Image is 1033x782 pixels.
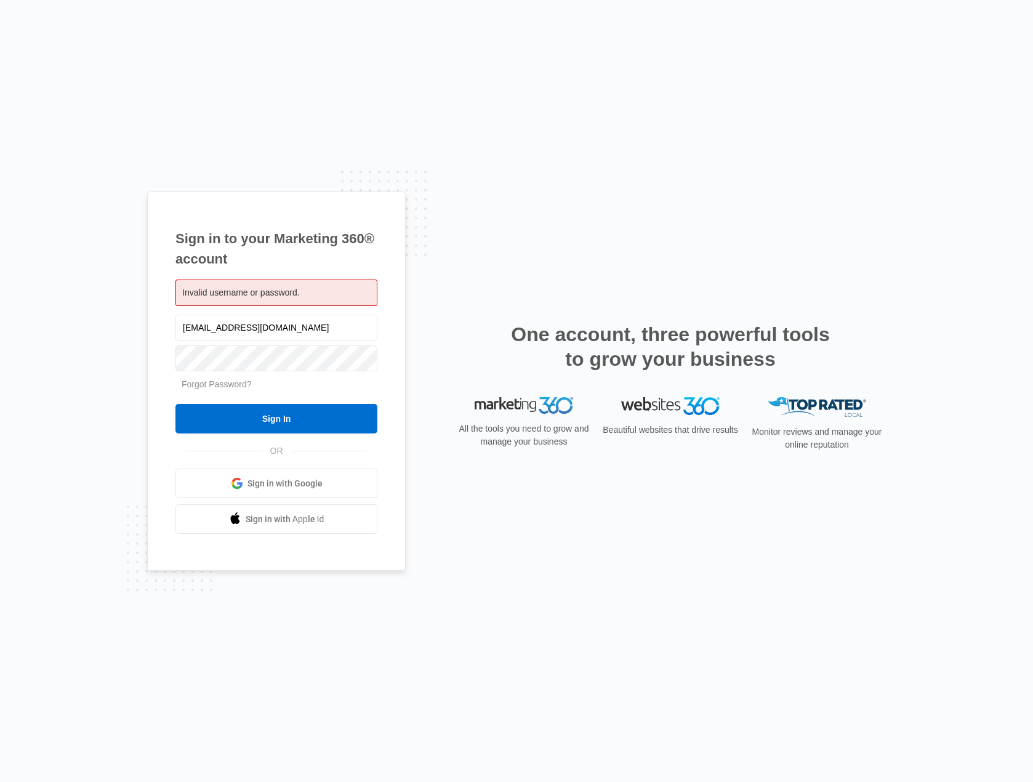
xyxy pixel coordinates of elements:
img: Top Rated Local [768,397,866,417]
img: Marketing 360 [475,397,573,414]
span: Sign in with Google [247,477,323,490]
a: Sign in with Apple Id [175,504,377,534]
img: Websites 360 [621,397,720,415]
input: Sign In [175,404,377,433]
span: Invalid username or password. [182,288,300,297]
span: OR [262,445,292,458]
p: Monitor reviews and manage your online reputation [748,425,886,451]
span: Sign in with Apple Id [246,513,324,526]
a: Forgot Password? [182,379,252,389]
p: All the tools you need to grow and manage your business [455,422,593,448]
a: Sign in with Google [175,469,377,498]
input: Email [175,315,377,341]
h2: One account, three powerful tools to grow your business [507,322,834,371]
h1: Sign in to your Marketing 360® account [175,228,377,269]
p: Beautiful websites that drive results [601,424,739,437]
